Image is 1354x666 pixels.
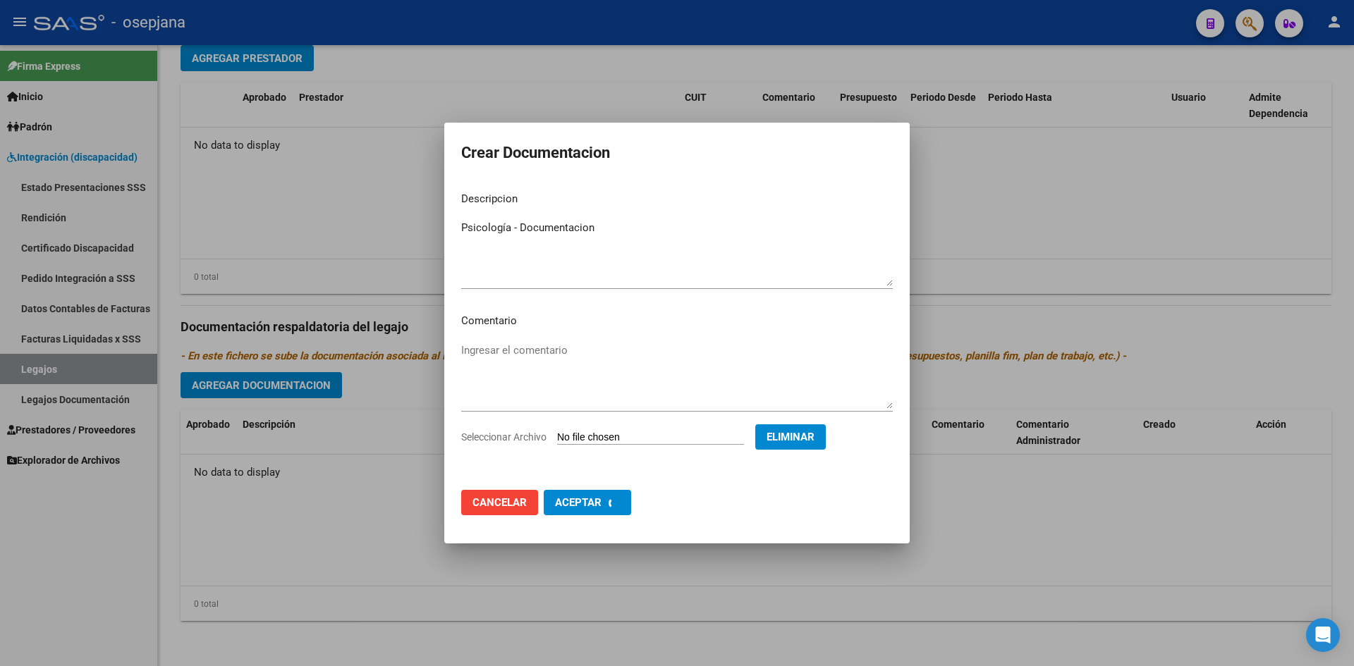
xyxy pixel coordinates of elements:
span: Seleccionar Archivo [461,431,547,443]
button: Eliminar [755,424,826,450]
p: Descripcion [461,191,893,207]
span: Cancelar [472,496,527,509]
h2: Crear Documentacion [461,140,893,166]
p: Comentario [461,313,893,329]
button: Aceptar [544,490,631,515]
span: Aceptar [555,496,602,509]
span: Eliminar [767,431,815,443]
div: Open Intercom Messenger [1306,618,1340,652]
button: Cancelar [461,490,538,515]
